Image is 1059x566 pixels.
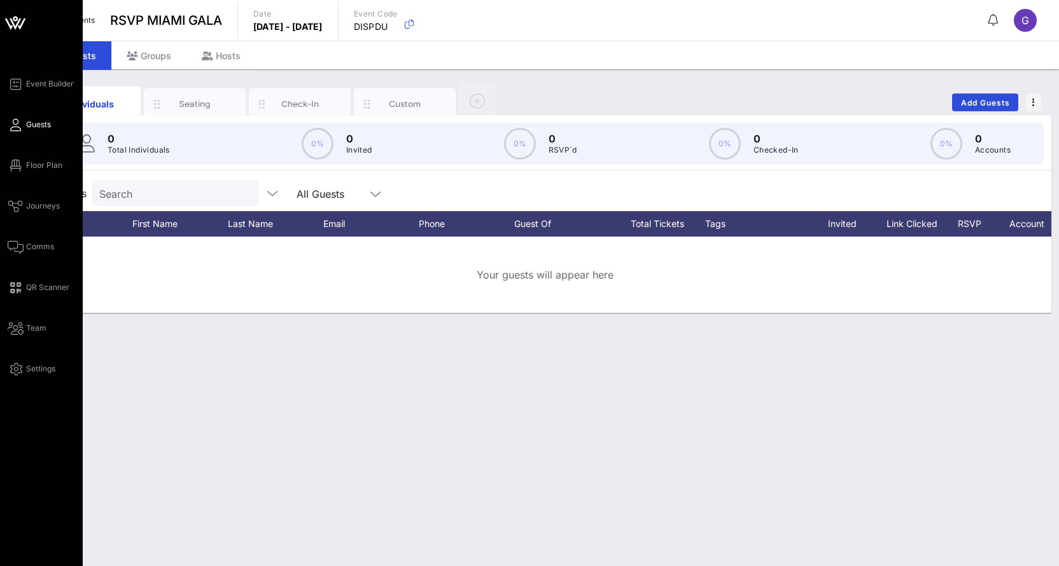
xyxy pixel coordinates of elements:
div: Your guests will appear here [38,237,1051,313]
a: Settings [8,361,55,376]
div: Total Tickets [610,211,705,237]
span: Team [26,322,46,334]
div: Invited [813,211,883,237]
span: Add Guests [960,98,1011,107]
a: QR Scanner [8,280,69,295]
div: Last Name [228,211,323,237]
p: Total Individuals [108,144,170,156]
span: Settings [26,363,55,375]
a: Guests [8,117,51,132]
p: Accounts [975,144,1011,156]
div: Groups [111,41,186,70]
p: 0 [754,131,799,146]
div: Phone [419,211,514,237]
div: All Guests [297,188,344,200]
a: Event Builder [8,76,74,92]
a: Floor Plan [8,158,62,173]
span: Journeys [26,200,60,212]
span: G [1021,14,1029,27]
p: [DATE] - [DATE] [253,20,323,33]
div: RSVP [953,211,998,237]
div: Link Clicked [883,211,953,237]
div: First Name [132,211,228,237]
div: Individuals [62,97,118,111]
a: Comms [8,239,54,254]
span: Event Builder [26,78,74,90]
button: Add Guests [952,93,1018,111]
div: All Guests [289,181,391,206]
span: Comms [26,241,54,252]
a: Journeys [8,198,60,214]
span: Floor Plan [26,160,62,171]
p: Date [253,8,323,20]
div: Email [323,211,419,237]
div: Guest Of [514,211,610,237]
div: Check-In [272,98,328,110]
p: Invited [346,144,372,156]
p: Checked-In [754,144,799,156]
span: Guests [26,119,51,130]
p: 0 [975,131,1011,146]
div: Tags [705,211,813,237]
p: 0 [346,131,372,146]
div: Seating [167,98,223,110]
div: Custom [377,98,433,110]
a: Team [8,321,46,336]
p: 0 [108,131,170,146]
div: Hosts [186,41,256,70]
div: G [1014,9,1037,32]
p: 0 [549,131,577,146]
p: RSVP`d [549,144,577,156]
p: Event Code [354,8,398,20]
p: DISPDU [354,20,398,33]
span: RSVP MIAMI GALA [110,11,222,30]
span: QR Scanner [26,282,69,293]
